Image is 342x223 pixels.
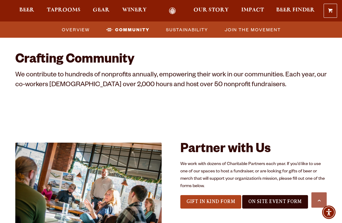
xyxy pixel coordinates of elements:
span: Community [115,25,149,34]
h2: Crafting Community [15,53,327,68]
span: Overview [62,25,90,34]
a: Gift In Kind Form [180,195,241,209]
a: Community [103,25,152,34]
a: Winery [118,7,151,14]
span: Beer [19,8,34,13]
h2: Partner with Us [180,143,327,157]
div: Accessibility Menu [322,206,336,219]
a: Beer [15,7,38,14]
a: Scroll to top [311,192,327,208]
p: We work with dozens of Charitable Partners each year. If you’d like to use one of our spaces to h... [180,161,327,190]
a: Taprooms [43,7,85,14]
a: Gear [89,7,114,14]
span: Winery [122,8,147,13]
a: On Site Event Form [242,195,308,209]
span: Join the Movement [225,25,281,34]
span: Our Story [194,8,229,13]
a: Our Story [190,7,233,14]
span: Gift In Kind Form [186,199,235,204]
a: Odell Home [161,7,184,14]
a: Join the Movement [221,25,284,34]
span: Impact [241,8,264,13]
span: Sustainability [166,25,208,34]
span: Taprooms [47,8,81,13]
span: On Site Event Form [248,199,302,204]
a: Sustainability [162,25,211,34]
a: Beer Finder [272,7,319,14]
a: Overview [58,25,93,34]
a: Impact [237,7,268,14]
span: Beer Finder [276,8,315,13]
p: We contribute to hundreds of nonprofits annually, empowering their work in our communities. Each ... [15,71,327,90]
span: Gear [93,8,110,13]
